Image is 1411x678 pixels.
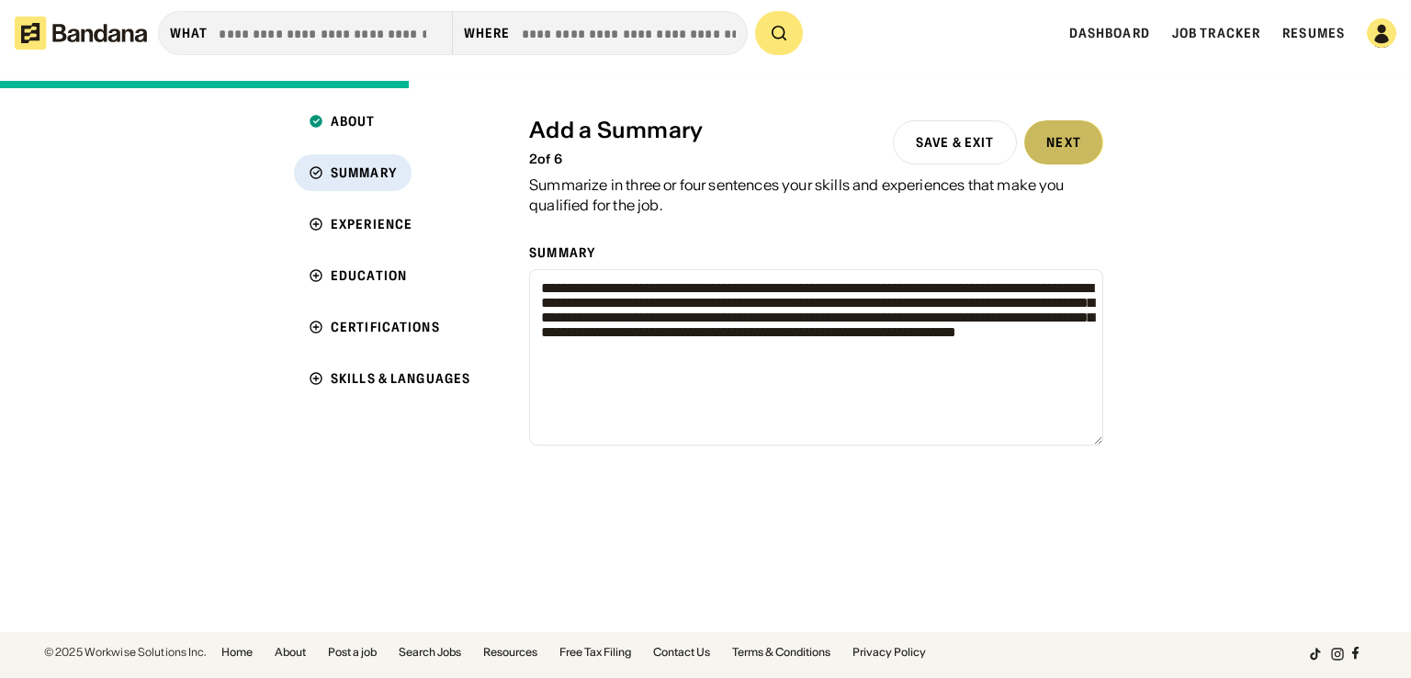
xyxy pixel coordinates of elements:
a: Post a job [328,647,377,658]
a: Dashboard [1069,25,1150,41]
div: Education [331,269,407,282]
div: 2 of 6 [529,152,703,167]
a: About [294,103,485,140]
div: © 2025 Workwise Solutions Inc. [44,647,207,658]
div: Skills & Languages [331,372,470,385]
div: Certifications [331,321,440,333]
a: About [275,647,306,658]
a: Certifications [294,309,485,345]
div: Next [1046,136,1080,149]
a: Privacy Policy [852,647,926,658]
a: Experience [294,206,485,243]
div: Where [464,25,511,41]
a: Search Jobs [399,647,461,658]
div: Summarize in three or four sentences your skills and experiences that make you qualified for the ... [529,175,1103,216]
div: Add a Summary [529,118,703,144]
a: Job Tracker [1172,25,1260,41]
div: what [170,25,208,41]
a: Contact Us [653,647,710,658]
div: Summary [331,166,397,179]
img: Bandana logotype [15,17,147,50]
div: Experience [331,218,412,231]
a: Home [221,647,253,658]
a: Free Tax Filing [559,647,631,658]
a: Resources [483,647,537,658]
a: Resumes [1282,25,1345,41]
div: Save & Exit [916,136,994,149]
div: Summary [529,244,1103,261]
a: Skills & Languages [294,360,485,397]
a: Summary [294,154,485,191]
a: Education [294,257,485,294]
div: About [331,115,376,128]
a: Terms & Conditions [732,647,830,658]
